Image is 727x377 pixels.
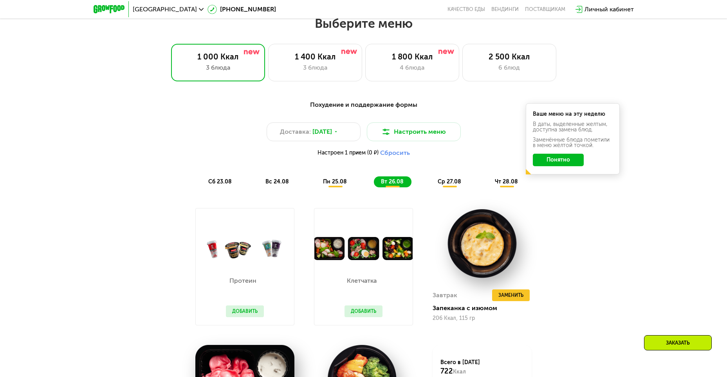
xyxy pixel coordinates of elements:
[644,335,712,350] div: Заказать
[453,368,466,375] span: Ккал
[207,5,276,14] a: [PHONE_NUMBER]
[433,289,457,301] div: Завтрак
[25,16,702,31] h2: Выберите меню
[440,359,524,376] div: Всего в [DATE]
[345,278,379,284] p: Клетчатка
[433,304,538,312] div: Запеканка с изюмом
[276,52,354,61] div: 1 400 Ккал
[133,6,197,13] span: [GEOGRAPHIC_DATA]
[381,178,404,185] span: вт 26.08
[533,122,613,133] div: В даты, выделенные желтым, доступна замена блюд.
[438,178,461,185] span: ср 27.08
[495,178,518,185] span: чт 28.08
[226,278,260,284] p: Протеин
[491,6,519,13] a: Вендинги
[533,111,613,117] div: Ваше меню на эту неделю
[533,154,584,166] button: Понятно
[179,63,257,72] div: 3 блюда
[345,305,382,317] button: Добавить
[433,315,532,321] div: 206 Ккал, 115 гр
[265,178,289,185] span: вс 24.08
[525,6,565,13] div: поставщикам
[312,127,332,136] span: [DATE]
[471,63,548,72] div: 6 блюд
[132,100,595,110] div: Похудение и поддержание формы
[380,149,410,157] button: Сбросить
[323,178,347,185] span: пн 25.08
[440,367,453,375] span: 722
[373,52,451,61] div: 1 800 Ккал
[471,52,548,61] div: 2 500 Ккал
[447,6,485,13] a: Качество еды
[179,52,257,61] div: 1 000 Ккал
[317,150,379,156] span: Настроен 1 прием (0 ₽)
[208,178,232,185] span: сб 23.08
[498,291,523,299] span: Заменить
[367,122,461,141] button: Настроить меню
[533,137,613,148] div: Заменённые блюда пометили в меню жёлтой точкой.
[226,305,264,317] button: Добавить
[373,63,451,72] div: 4 блюда
[280,127,311,136] span: Доставка:
[492,289,530,301] button: Заменить
[584,5,634,14] div: Личный кабинет
[276,63,354,72] div: 3 блюда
